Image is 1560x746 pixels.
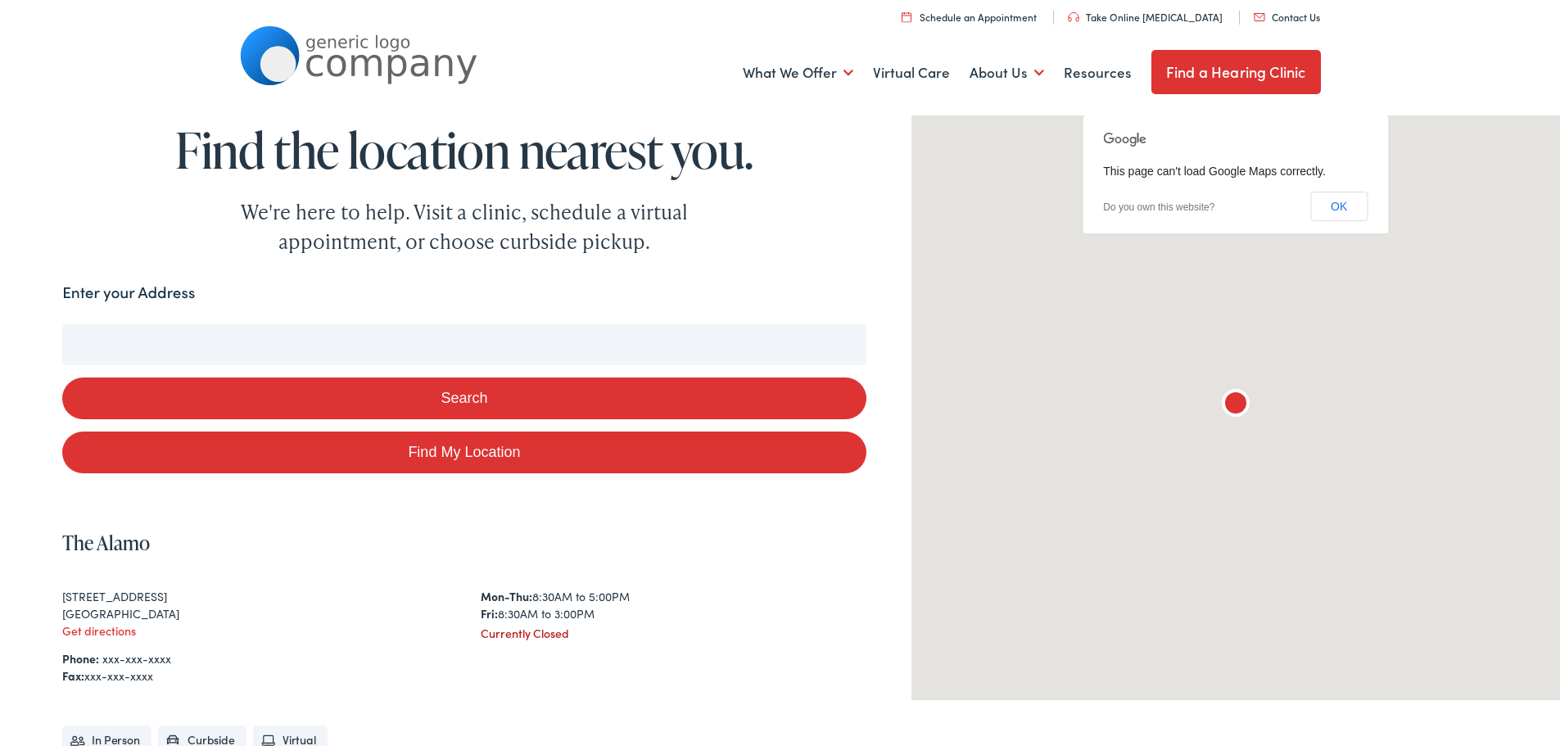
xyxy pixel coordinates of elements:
[62,123,866,177] h1: Find the location nearest you.
[1068,12,1079,22] img: utility icon
[102,650,171,667] a: xxx-xxx-xxxx
[873,43,950,103] a: Virtual Care
[481,588,532,604] strong: Mon-Thu:
[62,432,866,473] a: Find My Location
[481,588,866,622] div: 8:30AM to 5:00PM 8:30AM to 3:00PM
[62,667,866,685] div: xxx-xxx-xxxx
[1064,43,1132,103] a: Resources
[62,622,136,639] a: Get directions
[1310,192,1368,221] button: OK
[202,197,726,256] div: We're here to help. Visit a clinic, schedule a virtual appointment, or choose curbside pickup.
[1210,379,1262,432] div: The Alamo
[62,281,195,305] label: Enter your Address
[1151,50,1321,94] a: Find a Hearing Clinic
[62,529,150,556] a: The Alamo
[1103,201,1214,213] a: Do you own this website?
[62,588,448,605] div: [STREET_ADDRESS]
[481,605,498,622] strong: Fri:
[1068,10,1223,24] a: Take Online [MEDICAL_DATA]
[1254,10,1320,24] a: Contact Us
[62,667,84,684] strong: Fax:
[743,43,853,103] a: What We Offer
[62,378,866,419] button: Search
[481,625,866,642] div: Currently Closed
[970,43,1044,103] a: About Us
[62,605,448,622] div: [GEOGRAPHIC_DATA]
[902,11,911,22] img: utility icon
[62,650,99,667] strong: Phone:
[62,324,866,365] input: Enter your address or zip code
[1254,13,1265,21] img: utility icon
[1103,165,1326,178] span: This page can't load Google Maps correctly.
[902,10,1037,24] a: Schedule an Appointment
